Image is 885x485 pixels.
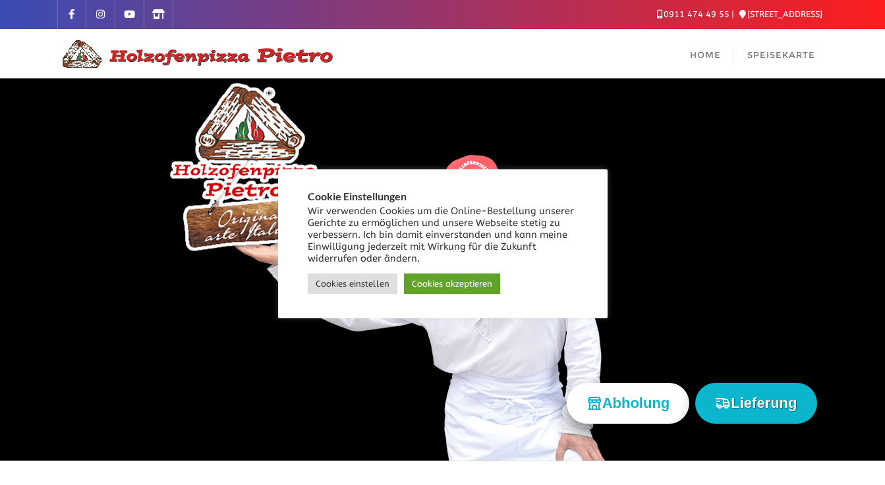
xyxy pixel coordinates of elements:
img: Logo [57,38,334,70]
a: Home [677,29,734,78]
a: 0911 474 49 55 [657,9,729,19]
button: Abholung [567,383,690,423]
a: Cookies einstellen [308,273,397,294]
span: Home [690,49,721,60]
a: Speisekarte [734,29,828,78]
span: Speisekarte [747,49,815,60]
a: [STREET_ADDRESS] [739,9,822,19]
button: Lieferung [695,383,816,423]
a: Cookies akzeptieren [404,273,500,294]
div: Wir verwenden Cookies um die Online-Bestellung unserer Gerichte zu ermöglichen und unsere Webseit... [308,206,578,265]
h5: Cookie Einstellungen [308,190,578,202]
